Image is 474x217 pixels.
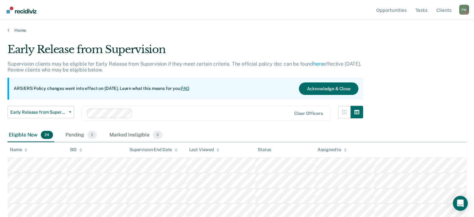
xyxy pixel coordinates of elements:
a: FAQ [181,86,190,91]
div: Marked Ineligible0 [108,128,164,142]
p: ARS/ERS Policy changes went into effect on [DATE]. Learn what this means for you: [14,86,189,92]
span: Early Release from Supervision [10,110,66,115]
div: Status [258,147,271,152]
div: Early Release from Supervision [7,43,363,61]
button: Early Release from Supervision [7,106,74,118]
div: Name [10,147,27,152]
button: Profile dropdown button [459,5,469,15]
button: Acknowledge & Close [299,82,358,95]
a: Home [7,27,467,33]
div: Supervision End Date [129,147,178,152]
div: Pending2 [64,128,98,142]
div: Last Viewed [189,147,219,152]
div: SID [69,147,82,152]
p: Supervision clients may be eligible for Early Release from Supervision if they meet certain crite... [7,61,361,73]
div: Assigned to [318,147,347,152]
div: Clear officers [294,111,323,116]
div: Eligible Now24 [7,128,54,142]
a: here [313,61,323,67]
div: P M [459,5,469,15]
img: Recidiviz [7,7,36,13]
span: 24 [41,131,53,139]
div: Open Intercom Messenger [453,196,468,211]
span: 0 [153,131,162,139]
span: 2 [87,131,97,139]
